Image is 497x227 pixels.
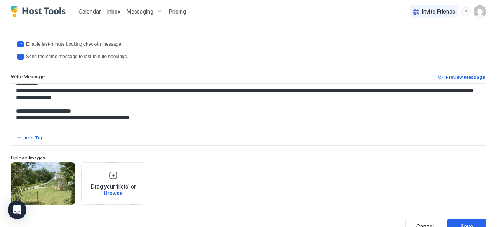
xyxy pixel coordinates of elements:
button: Preview Message [437,73,486,82]
span: Browse [104,190,123,196]
a: Calendar [78,7,101,16]
a: Inbox [107,7,120,16]
div: lastMinuteMessageEnabled [17,41,480,47]
textarea: Input Field [11,84,480,130]
a: Host Tools Logo [11,6,69,17]
div: Add Tag [24,134,44,141]
span: Messaging [127,8,153,15]
div: menu [461,7,471,16]
span: Pricing [169,8,186,15]
span: Invite Friends [422,8,455,15]
div: lastMinuteMessageIsTheSame [17,54,480,60]
span: Upload Images [11,155,45,161]
div: Open Intercom Messenger [8,201,26,219]
span: Write Message [11,74,45,80]
div: Preview Message [446,74,485,81]
div: Send the same message to last-minute bookings [26,54,127,59]
div: Enable last-minute booking check-in message. [26,42,122,47]
span: Inbox [107,8,120,15]
span: Drag your file(s) or [85,183,142,197]
div: View image [11,162,75,205]
span: Calendar [78,8,101,15]
button: Add Tag [16,133,45,142]
div: User profile [474,5,486,18]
